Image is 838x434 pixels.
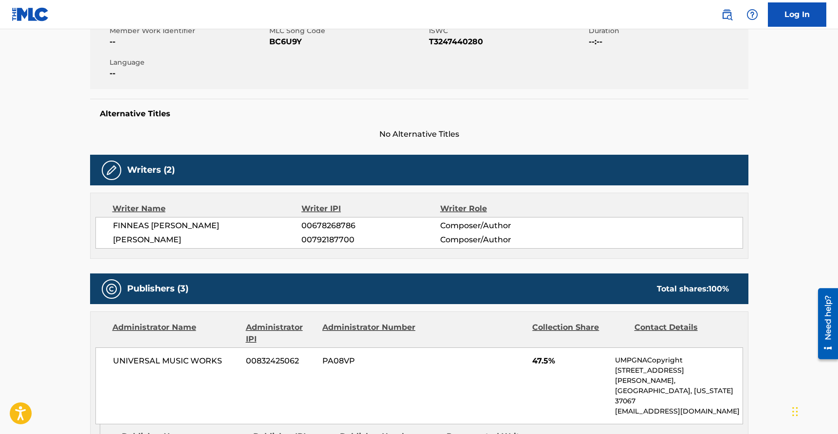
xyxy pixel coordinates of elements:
img: MLC Logo [12,7,49,21]
a: Public Search [717,5,737,24]
div: Collection Share [532,322,627,345]
iframe: Chat Widget [789,387,838,434]
span: BC6U9Y [269,36,427,48]
span: ISWC [429,26,586,36]
iframe: Resource Center [811,284,838,362]
p: [STREET_ADDRESS][PERSON_NAME], [615,365,742,386]
p: [GEOGRAPHIC_DATA], [US_STATE] 37067 [615,386,742,406]
div: Writer IPI [301,203,440,215]
span: Composer/Author [440,220,566,232]
div: Writer Role [440,203,566,215]
h5: Alternative Titles [100,109,739,119]
span: PA08VP [322,355,417,367]
div: Drag [792,397,798,426]
span: No Alternative Titles [90,128,748,140]
div: Administrator IPI [246,322,315,345]
span: Language [110,57,267,68]
span: [PERSON_NAME] [113,234,302,246]
span: Duration [589,26,746,36]
a: Log In [768,2,826,27]
div: Administrator Name [112,322,239,345]
h5: Publishers (3) [127,283,188,294]
p: UMPGNACopyright [615,355,742,365]
span: 47.5% [532,355,608,367]
div: Writer Name [112,203,302,215]
span: MLC Song Code [269,26,427,36]
div: Contact Details [634,322,729,345]
img: search [721,9,733,20]
div: Administrator Number [322,322,417,345]
span: -- [110,36,267,48]
h5: Writers (2) [127,164,175,176]
img: Writers [106,164,117,176]
span: T3247440280 [429,36,586,48]
span: 00678268786 [301,220,440,232]
p: [EMAIL_ADDRESS][DOMAIN_NAME] [615,406,742,416]
div: Total shares: [657,283,729,295]
span: Composer/Author [440,234,566,246]
span: 00832425062 [246,355,315,367]
span: UNIVERSAL MUSIC WORKS [113,355,239,367]
span: Member Work Identifier [110,26,267,36]
span: 100 % [708,284,729,293]
span: --:-- [589,36,746,48]
img: Publishers [106,283,117,295]
img: help [746,9,758,20]
span: FINNEAS [PERSON_NAME] [113,220,302,232]
span: 00792187700 [301,234,440,246]
div: Help [743,5,762,24]
span: -- [110,68,267,79]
